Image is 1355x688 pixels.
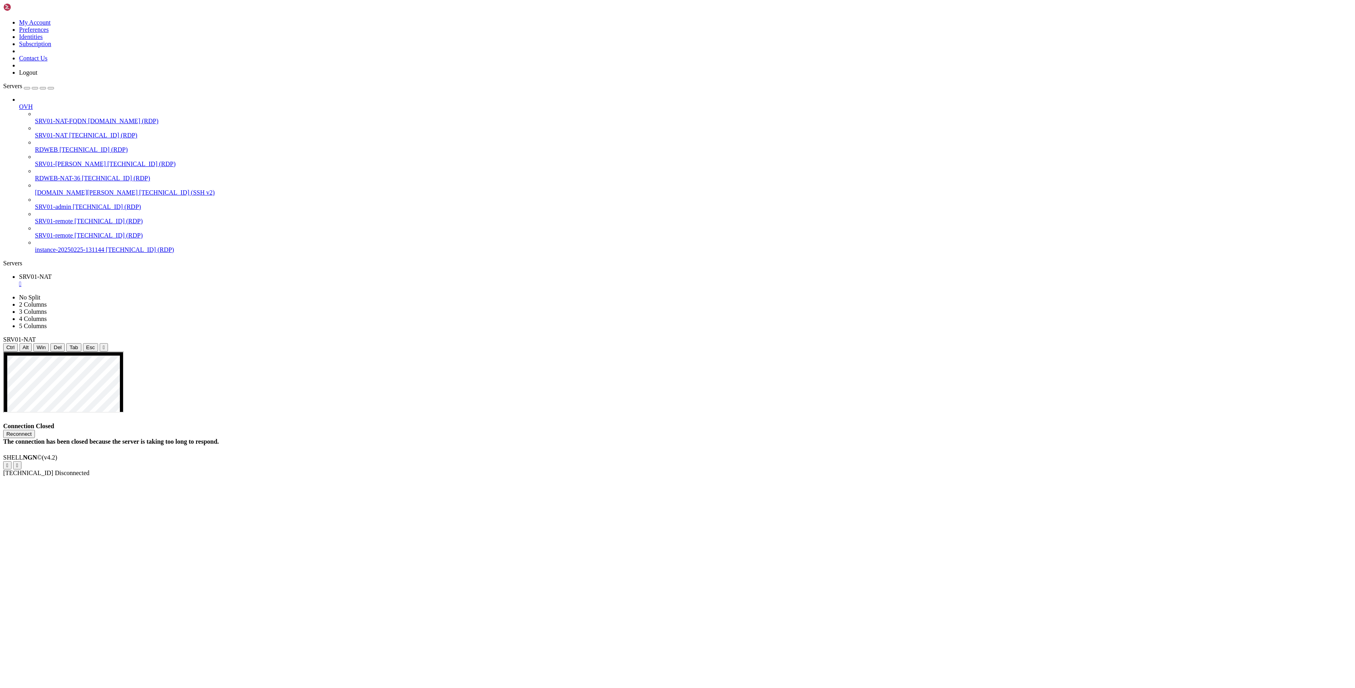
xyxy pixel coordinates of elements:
a: SRV01-remote [TECHNICAL_ID] (RDP) [35,218,1352,225]
a: [DOMAIN_NAME][PERSON_NAME] [TECHNICAL_ID] (SSH v2) [35,189,1352,196]
span: [TECHNICAL_ID] (RDP) [73,203,141,210]
a:  [19,280,1352,288]
span: Tab [69,344,78,350]
button: Tab [66,343,81,352]
span: SRV01-NAT [3,336,36,343]
a: instance-20250225-131144 [TECHNICAL_ID] (RDP) [35,246,1352,253]
a: SRV01-admin [TECHNICAL_ID] (RDP) [35,203,1352,211]
span: [TECHNICAL_ID] (SSH v2) [139,189,215,196]
span: Connection Closed [3,423,54,429]
span: [TECHNICAL_ID] (RDP) [107,160,175,167]
span: SRV01-NAT [35,132,67,139]
li: RDWEB [TECHNICAL_ID] (RDP) [35,139,1352,153]
button: Del [50,343,65,352]
li: SRV01-NAT [TECHNICAL_ID] (RDP) [35,125,1352,139]
span: [TECHNICAL_ID] (RDP) [69,132,137,139]
a: 5 Columns [19,323,47,329]
div:  [103,344,105,350]
span: [TECHNICAL_ID] (RDP) [75,232,143,239]
a: My Account [19,19,51,26]
span: [DOMAIN_NAME][PERSON_NAME] [35,189,138,196]
li: [DOMAIN_NAME][PERSON_NAME] [TECHNICAL_ID] (SSH v2) [35,182,1352,196]
span: Ctrl [6,344,15,350]
button: Ctrl [3,343,18,352]
button: Win [33,343,49,352]
div:  [6,462,8,468]
span: SRV01-[PERSON_NAME] [35,160,106,167]
span: SHELL © [3,454,57,461]
button: Alt [19,343,32,352]
a: SRV01-NAT-FQDN [DOMAIN_NAME] (RDP) [35,118,1352,125]
button:  [13,461,21,470]
img: Shellngn [3,3,49,11]
a: Preferences [19,26,49,33]
a: SRV01-NAT [TECHNICAL_ID] (RDP) [35,132,1352,139]
a: 3 Columns [19,308,47,315]
span: Servers [3,83,22,89]
li: OVH [19,96,1352,253]
a: Subscription [19,41,51,47]
span: Disconnected [55,470,89,476]
span: 4.2.0 [42,454,58,461]
button:  [100,343,108,352]
a: Logout [19,69,37,76]
span: SRV01-NAT-FQDN [35,118,87,124]
a: No Split [19,294,40,301]
span: RDWEB [35,146,58,153]
a: SRV01-remote [TECHNICAL_ID] (RDP) [35,232,1352,239]
li: SRV01-admin [TECHNICAL_ID] (RDP) [35,196,1352,211]
li: SRV01-NAT-FQDN [DOMAIN_NAME] (RDP) [35,110,1352,125]
button: Reconnect [3,430,35,438]
a: 4 Columns [19,315,47,322]
a: SRV01-[PERSON_NAME] [TECHNICAL_ID] (RDP) [35,160,1352,168]
b: NGN [23,454,37,461]
div: Servers [3,260,1352,267]
span: SRV01-remote [35,232,73,239]
a: SRV01-NAT [19,273,1352,288]
button: Esc [83,343,98,352]
span: [DOMAIN_NAME] (RDP) [88,118,158,124]
span: [TECHNICAL_ID] [3,470,53,476]
a: Servers [3,83,54,89]
span: Win [37,344,46,350]
span: [TECHNICAL_ID] (RDP) [75,218,143,224]
a: RDWEB [TECHNICAL_ID] (RDP) [35,146,1352,153]
li: instance-20250225-131144 [TECHNICAL_ID] (RDP) [35,239,1352,253]
a: OVH [19,103,1352,110]
span: SRV01-remote [35,218,73,224]
a: Contact Us [19,55,48,62]
a: Identities [19,33,43,40]
span: Esc [86,344,95,350]
li: SRV01-remote [TECHNICAL_ID] (RDP) [35,211,1352,225]
span: [TECHNICAL_ID] (RDP) [60,146,128,153]
span: SRV01-admin [35,203,71,210]
li: SRV01-remote [TECHNICAL_ID] (RDP) [35,225,1352,239]
span: SRV01-NAT [19,273,52,280]
span: [TECHNICAL_ID] (RDP) [82,175,150,182]
div: The connection has been closed because the server is taking too long to respond. [3,438,1352,445]
span: RDWEB-NAT-36 [35,175,80,182]
a: 2 Columns [19,301,47,308]
span: instance-20250225-131144 [35,246,104,253]
li: SRV01-[PERSON_NAME] [TECHNICAL_ID] (RDP) [35,153,1352,168]
span: Alt [23,344,29,350]
li: RDWEB-NAT-36 [TECHNICAL_ID] (RDP) [35,168,1352,182]
span: [TECHNICAL_ID] (RDP) [106,246,174,253]
span: Del [54,344,62,350]
span: OVH [19,103,33,110]
button:  [3,461,12,470]
div:  [16,462,18,468]
a: RDWEB-NAT-36 [TECHNICAL_ID] (RDP) [35,175,1352,182]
